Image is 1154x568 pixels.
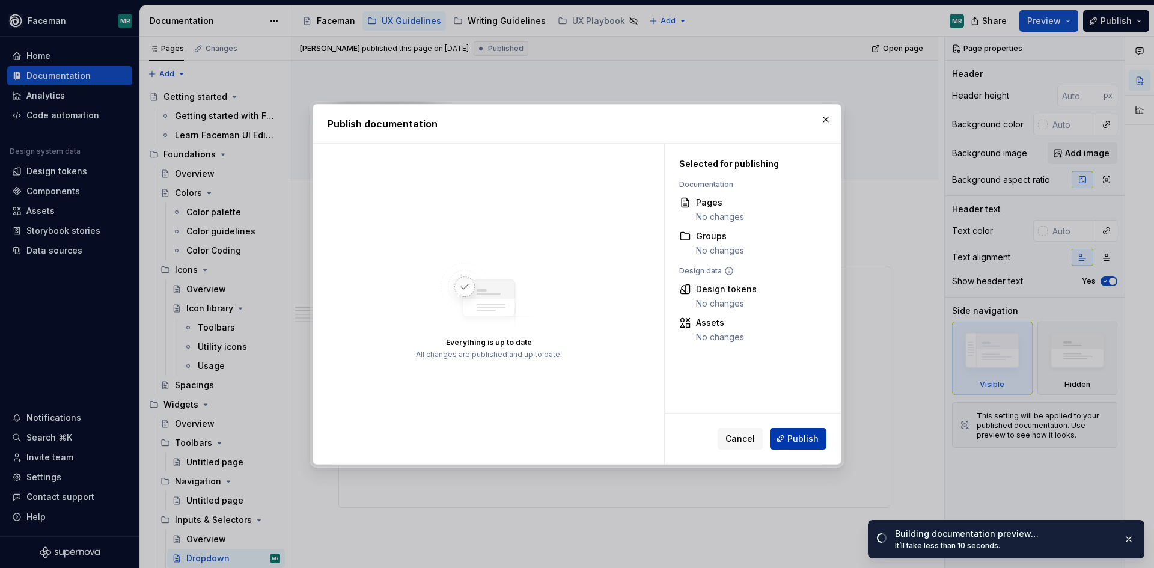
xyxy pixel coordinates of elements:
[770,428,826,450] button: Publish
[787,433,819,445] span: Publish
[696,245,744,257] div: No changes
[696,197,744,209] div: Pages
[679,158,813,170] div: Selected for publishing
[725,433,755,445] span: Cancel
[679,266,813,276] div: Design data
[696,230,744,242] div: Groups
[696,298,757,310] div: No changes
[696,283,757,295] div: Design tokens
[328,117,826,131] h2: Publish documentation
[416,349,562,359] div: All changes are published and up to date.
[895,541,1114,551] div: It’ll take less than 10 seconds.
[718,428,763,450] button: Cancel
[446,337,532,347] div: Everything is up to date
[696,211,744,223] div: No changes
[696,331,744,343] div: No changes
[696,317,744,329] div: Assets
[679,180,813,189] div: Documentation
[895,528,1114,540] div: Building documentation preview…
